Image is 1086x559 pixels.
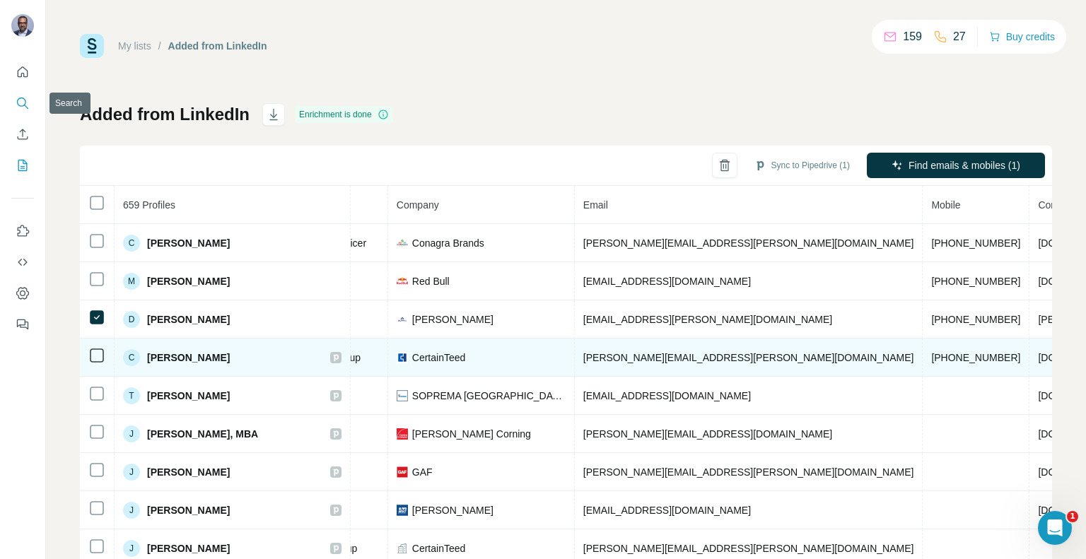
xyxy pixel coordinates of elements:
[412,236,484,250] span: Conagra Brands
[11,122,34,147] button: Enrich CSV
[1067,511,1078,522] span: 1
[397,276,408,287] img: company-logo
[989,27,1055,47] button: Buy credits
[11,218,34,244] button: Use Surfe on LinkedIn
[123,199,175,211] span: 659 Profiles
[147,503,230,517] span: [PERSON_NAME]
[1038,511,1072,545] iframe: Intercom live chat
[123,540,140,557] div: J
[147,274,230,288] span: [PERSON_NAME]
[745,155,860,176] button: Sync to Pipedrive (1)
[397,199,439,211] span: Company
[583,314,832,325] span: [EMAIL_ADDRESS][PERSON_NAME][DOMAIN_NAME]
[583,276,751,287] span: [EMAIL_ADDRESS][DOMAIN_NAME]
[931,237,1020,249] span: [PHONE_NUMBER]
[412,389,566,403] span: SOPREMA [GEOGRAPHIC_DATA]
[123,464,140,481] div: J
[583,505,751,516] span: [EMAIL_ADDRESS][DOMAIN_NAME]
[147,351,230,365] span: [PERSON_NAME]
[11,14,34,37] img: Avatar
[583,237,914,249] span: [PERSON_NAME][EMAIL_ADDRESS][PERSON_NAME][DOMAIN_NAME]
[11,90,34,116] button: Search
[397,314,408,325] img: company-logo
[909,158,1020,172] span: Find emails & mobiles (1)
[168,39,267,53] div: Added from LinkedIn
[147,312,230,326] span: [PERSON_NAME]
[11,59,34,85] button: Quick start
[583,428,832,440] span: [PERSON_NAME][EMAIL_ADDRESS][DOMAIN_NAME]
[147,236,230,250] span: [PERSON_NAME]
[412,312,494,326] span: [PERSON_NAME]
[123,502,140,519] div: J
[412,351,466,365] span: CertainTeed
[931,352,1020,363] span: [PHONE_NUMBER]
[118,40,151,52] a: My lists
[412,274,450,288] span: Red Bull
[11,153,34,178] button: My lists
[412,541,466,555] span: CertainTeed
[123,273,140,290] div: M
[147,465,230,479] span: [PERSON_NAME]
[11,249,34,275] button: Use Surfe API
[397,505,408,516] img: company-logo
[931,199,960,211] span: Mobile
[123,349,140,366] div: C
[412,427,531,441] span: [PERSON_NAME] Corning
[412,465,433,479] span: GAF
[583,390,751,401] span: [EMAIL_ADDRESS][DOMAIN_NAME]
[412,503,494,517] span: [PERSON_NAME]
[11,281,34,306] button: Dashboard
[397,466,408,478] img: company-logo
[295,106,393,123] div: Enrichment is done
[583,352,914,363] span: [PERSON_NAME][EMAIL_ADDRESS][PERSON_NAME][DOMAIN_NAME]
[931,314,1020,325] span: [PHONE_NUMBER]
[867,153,1045,178] button: Find emails & mobiles (1)
[80,103,250,126] h1: Added from LinkedIn
[583,466,914,478] span: [PERSON_NAME][EMAIL_ADDRESS][PERSON_NAME][DOMAIN_NAME]
[397,390,408,401] img: company-logo
[123,425,140,442] div: J
[80,34,104,58] img: Surfe Logo
[158,39,161,53] li: /
[11,312,34,337] button: Feedback
[397,352,408,363] img: company-logo
[583,543,914,554] span: [PERSON_NAME][EMAIL_ADDRESS][PERSON_NAME][DOMAIN_NAME]
[953,28,966,45] p: 27
[397,239,408,247] img: company-logo
[147,427,258,441] span: [PERSON_NAME], MBA
[583,199,608,211] span: Email
[397,428,408,440] img: company-logo
[147,389,230,403] span: [PERSON_NAME]
[123,387,140,404] div: T
[123,235,140,252] div: C
[123,311,140,328] div: D
[931,276,1020,287] span: [PHONE_NUMBER]
[147,541,230,555] span: [PERSON_NAME]
[903,28,922,45] p: 159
